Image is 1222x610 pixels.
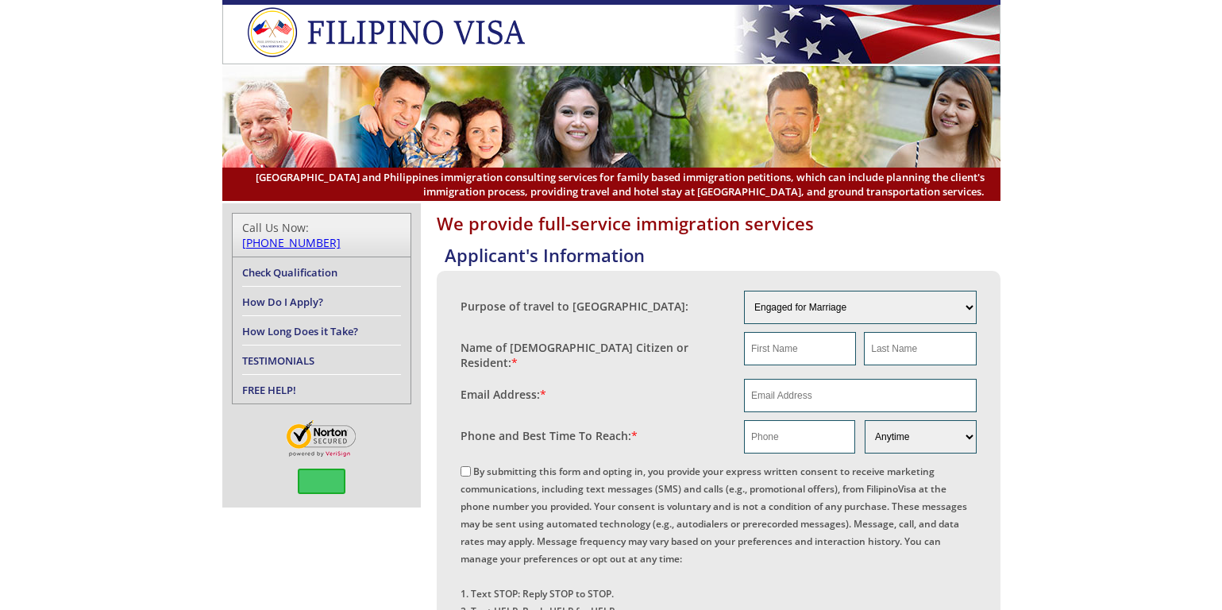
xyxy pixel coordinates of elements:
[865,420,976,454] select: Phone and Best Reach Time are required.
[242,383,296,397] a: FREE HELP!
[864,332,976,365] input: Last Name
[744,420,855,454] input: Phone
[461,340,729,370] label: Name of [DEMOGRAPHIC_DATA] Citizen or Resident:
[744,332,856,365] input: First Name
[461,428,638,443] label: Phone and Best Time To Reach:
[461,466,471,477] input: By submitting this form and opting in, you provide your express written consent to receive market...
[461,387,546,402] label: Email Address:
[744,379,977,412] input: Email Address
[242,235,341,250] a: [PHONE_NUMBER]
[242,353,314,368] a: TESTIMONIALS
[242,295,323,309] a: How Do I Apply?
[242,324,358,338] a: How Long Does it Take?
[242,265,337,280] a: Check Qualification
[242,220,401,250] div: Call Us Now:
[238,170,985,199] span: [GEOGRAPHIC_DATA] and Philippines immigration consulting services for family based immigration pe...
[445,243,1000,267] h4: Applicant's Information
[437,211,1000,235] h1: We provide full-service immigration services
[461,299,688,314] label: Purpose of travel to [GEOGRAPHIC_DATA]:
